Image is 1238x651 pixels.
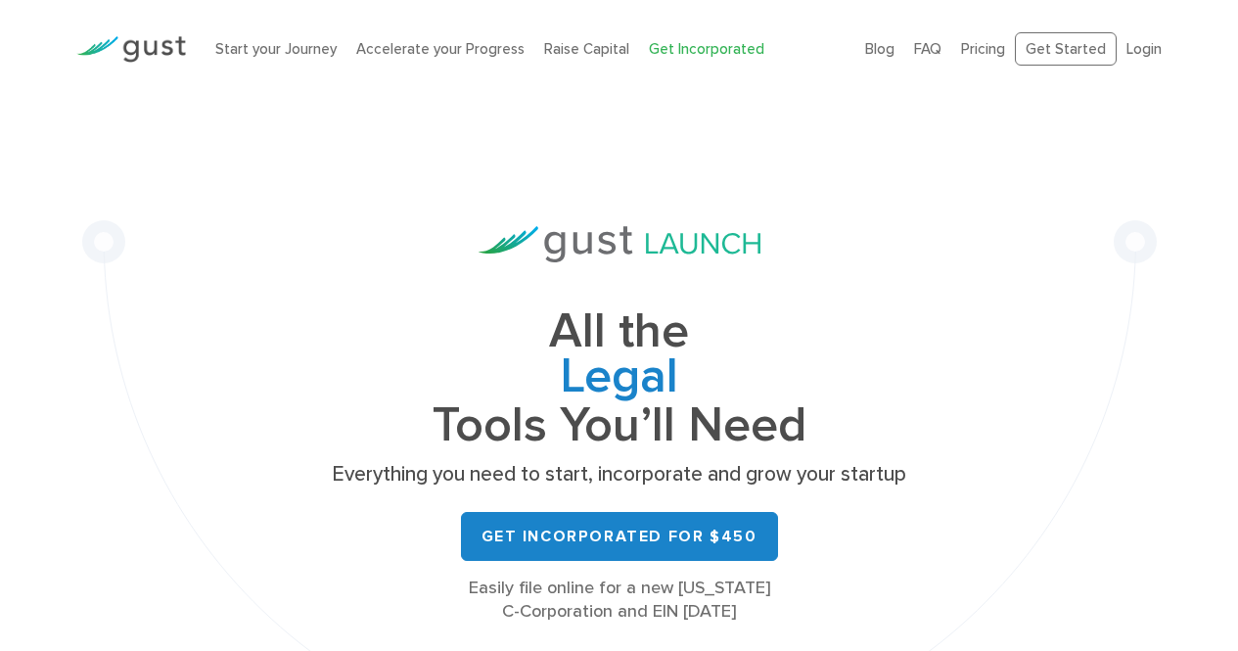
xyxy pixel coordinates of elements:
a: Raise Capital [544,40,629,58]
a: Pricing [961,40,1005,58]
a: Start your Journey [215,40,337,58]
a: Get Started [1015,32,1117,67]
a: Blog [865,40,894,58]
a: Get Incorporated for $450 [461,512,778,561]
span: Legal [326,354,913,403]
img: Gust Logo [76,36,186,63]
div: Easily file online for a new [US_STATE] C-Corporation and EIN [DATE] [326,577,913,624]
h1: All the Tools You’ll Need [326,309,913,447]
img: Gust Launch Logo [479,226,760,262]
a: FAQ [914,40,941,58]
a: Login [1126,40,1162,58]
a: Accelerate your Progress [356,40,525,58]
p: Everything you need to start, incorporate and grow your startup [326,461,913,488]
a: Get Incorporated [649,40,764,58]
